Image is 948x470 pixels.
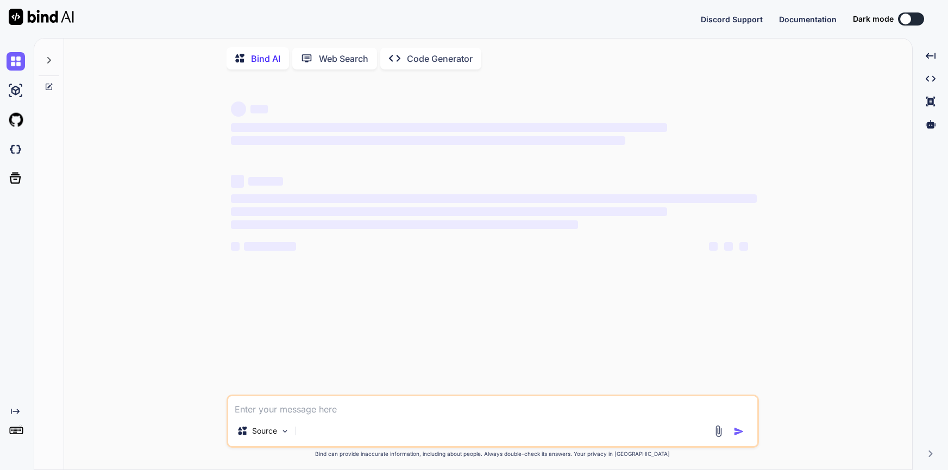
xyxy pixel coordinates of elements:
[7,111,25,129] img: githubLight
[407,52,473,65] p: Code Generator
[7,52,25,71] img: chat
[231,194,757,203] span: ‌
[701,15,763,24] span: Discord Support
[231,123,667,132] span: ‌
[7,81,25,100] img: ai-studio
[252,425,277,436] p: Source
[248,177,283,186] span: ‌
[9,9,74,25] img: Bind AI
[227,450,759,458] p: Bind can provide inaccurate information, including about people. Always double-check its answers....
[724,242,733,251] span: ‌
[251,52,280,65] p: Bind AI
[231,207,667,216] span: ‌
[250,105,268,113] span: ‌
[231,101,246,117] span: ‌
[779,14,837,25] button: Documentation
[319,52,368,65] p: Web Search
[7,140,25,158] img: darkCloudIdeIcon
[280,427,290,436] img: Pick Models
[701,14,763,25] button: Discord Support
[231,175,244,188] span: ‌
[244,242,296,251] span: ‌
[231,220,578,229] span: ‌
[853,14,894,24] span: Dark mode
[709,242,718,251] span: ‌
[712,425,725,437] img: attachment
[733,426,744,437] img: icon
[739,242,748,251] span: ‌
[231,242,240,251] span: ‌
[231,136,625,145] span: ‌
[779,15,837,24] span: Documentation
